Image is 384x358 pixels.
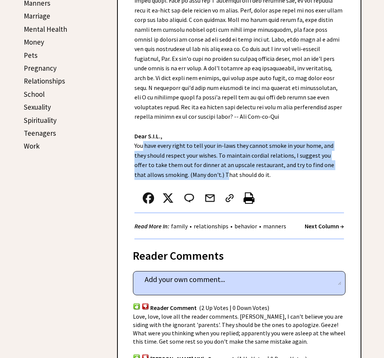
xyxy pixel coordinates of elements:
span: Reader Comment [150,304,197,312]
a: Next Column → [305,222,344,230]
img: votup.png [133,303,140,310]
img: mail.png [204,192,216,204]
img: facebook.png [143,192,154,204]
a: Mental Health [24,25,67,34]
a: Spirituality [24,116,57,125]
div: • • • [134,222,288,231]
a: Money [24,37,44,46]
img: votdown.png [142,303,149,310]
a: School [24,90,45,99]
a: manners [261,222,288,230]
strong: Read More In: [134,222,169,230]
a: Marriage [24,11,50,20]
a: behavior [233,222,259,230]
a: Relationships [24,76,65,85]
a: family [169,222,190,230]
div: Reader Comments [133,248,345,260]
img: message_round%202.png [183,192,196,204]
img: link_02.png [224,192,235,204]
img: x_small.png [162,192,174,204]
a: Work [24,141,40,150]
img: printer%20icon.png [244,192,254,204]
span: (2 Up Votes | 0 Down Votes) [199,304,269,312]
a: Sexuality [24,102,51,112]
a: Pregnancy [24,64,57,73]
a: Pets [24,51,37,60]
a: relationships [192,222,230,230]
span: Love, love, love all the reader comments. [PERSON_NAME], I can't believe you are siding with the ... [133,313,345,345]
a: Teenagers [24,129,56,138]
strong: Dear S.I.L., [134,132,162,140]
